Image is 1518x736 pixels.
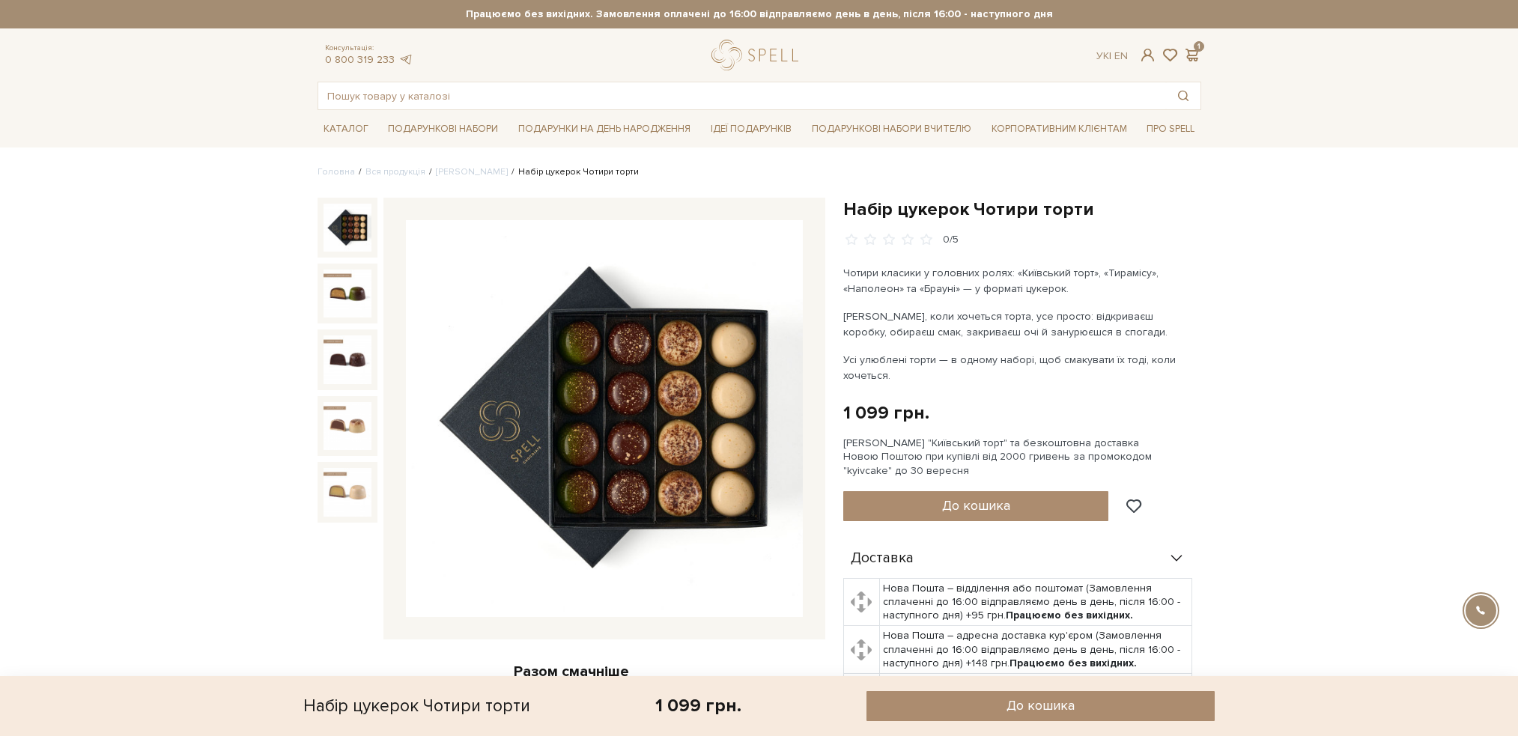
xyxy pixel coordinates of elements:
span: До кошика [942,497,1010,514]
a: logo [711,40,805,70]
span: | [1109,49,1111,62]
div: Ук [1096,49,1128,63]
span: До кошика [1007,697,1075,714]
p: Усі улюблені торти — в одному наборі, щоб смакувати їх тоді, коли хочеться. [843,352,1194,383]
a: Вся продукція [365,166,425,177]
img: Набір цукерок Чотири торти [324,270,371,317]
img: Набір цукерок Чотири торти [324,402,371,450]
img: Набір цукерок Чотири торти [324,204,371,252]
b: Працюємо без вихідних. [1006,609,1133,621]
a: Подарункові набори [382,118,504,141]
button: До кошика [866,691,1215,721]
a: Про Spell [1141,118,1200,141]
button: До кошика [843,491,1109,521]
div: 1 099 грн. [843,401,929,425]
img: Набір цукерок Чотири торти [406,220,803,617]
img: Набір цукерок Чотири торти [324,468,371,516]
a: Подарунки на День народження [512,118,696,141]
a: Корпоративним клієнтам [986,118,1133,141]
a: Каталог [318,118,374,141]
span: Доставка [851,552,914,565]
a: Головна [318,166,355,177]
div: [PERSON_NAME] "Київський торт" та безкоштовна доставка Новою Поштою при купівлі від 2000 гривень ... [843,437,1201,478]
div: 0/5 [943,233,959,247]
td: Доставка по [PERSON_NAME] від Uklon Delivery (Замовлення сплаченні до 16:00 відправляємо день в д... [880,674,1192,722]
a: Ідеї подарунків [705,118,798,141]
a: [PERSON_NAME] [436,166,508,177]
div: Набір цукерок Чотири торти [303,691,530,721]
input: Пошук товару у каталозі [318,82,1166,109]
td: Нова Пошта – адресна доставка кур'єром (Замовлення сплаченні до 16:00 відправляємо день в день, п... [880,626,1192,674]
div: 1 099 грн. [655,694,741,717]
img: Набір цукерок Чотири торти [324,335,371,383]
span: Консультація: [325,43,413,53]
li: Набір цукерок Чотири торти [508,165,639,179]
div: Разом смачніше [318,662,825,681]
h1: Набір цукерок Чотири торти [843,198,1201,221]
a: Подарункові набори Вчителю [806,116,977,142]
button: Пошук товару у каталозі [1166,82,1200,109]
a: telegram [398,53,413,66]
p: [PERSON_NAME], коли хочеться торта, усе просто: відкриваєш коробку, обираєш смак, закриваєш очі й... [843,308,1194,340]
a: En [1114,49,1128,62]
p: Чотири класики у головних ролях: «Київський торт», «Тирамісу», «Наполеон» та «Брауні» — у форматі... [843,265,1194,296]
a: 0 800 319 233 [325,53,395,66]
td: Нова Пошта – відділення або поштомат (Замовлення сплаченні до 16:00 відправляємо день в день, піс... [880,578,1192,626]
strong: Працюємо без вихідних. Замовлення оплачені до 16:00 відправляємо день в день, після 16:00 - насту... [318,7,1201,21]
b: Працюємо без вихідних. [1010,657,1137,669]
